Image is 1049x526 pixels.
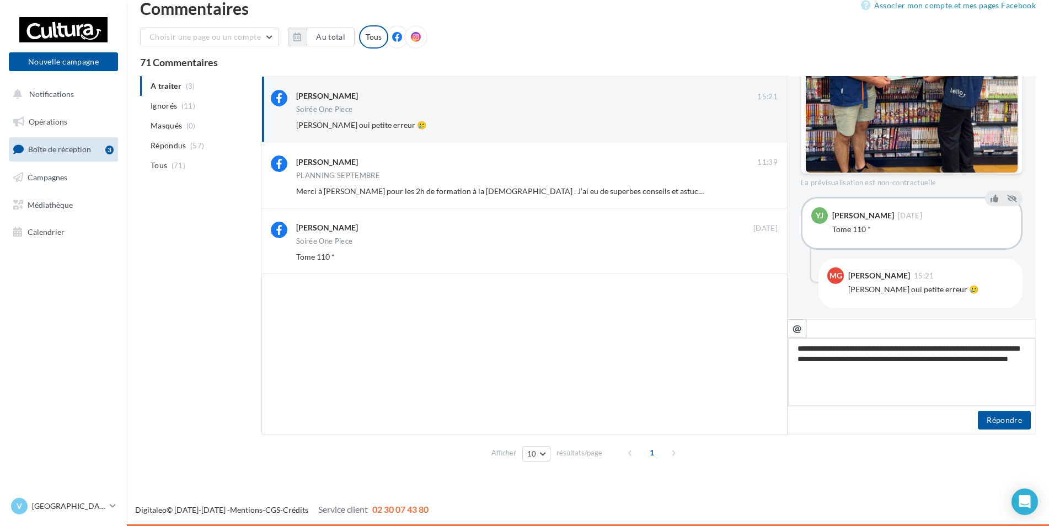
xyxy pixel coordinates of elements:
[7,137,120,161] a: Boîte de réception3
[29,117,67,126] span: Opérations
[757,158,778,168] span: 11:39
[753,224,778,234] span: [DATE]
[296,106,352,113] div: Soirée One Piece
[848,272,910,280] div: [PERSON_NAME]
[307,28,355,46] button: Au total
[105,146,114,154] div: 3
[296,222,358,233] div: [PERSON_NAME]
[296,252,335,261] span: Tome 110 *
[181,101,195,110] span: (11)
[151,140,186,151] span: Répondus
[135,505,429,514] span: © [DATE]-[DATE] - - -
[230,505,263,514] a: Mentions
[7,194,120,217] a: Médiathèque
[793,323,802,333] i: @
[788,319,806,338] button: @
[288,28,355,46] button: Au total
[1011,489,1038,515] div: Open Intercom Messenger
[914,272,934,280] span: 15:21
[151,120,182,131] span: Masqués
[7,110,120,133] a: Opérations
[527,449,537,458] span: 10
[801,174,1023,188] div: La prévisualisation est non-contractuelle
[28,227,65,237] span: Calendrier
[17,501,22,512] span: V
[7,221,120,244] a: Calendrier
[522,446,550,461] button: 10
[190,141,204,150] span: (57)
[7,166,120,189] a: Campagnes
[283,505,308,514] a: Crédits
[151,100,177,111] span: Ignorés
[135,505,167,514] a: Digitaleo
[848,284,1014,295] div: [PERSON_NAME] oui petite erreur 🥲
[556,448,602,458] span: résultats/page
[149,32,261,41] span: Choisir une page ou un compte
[29,89,74,99] span: Notifications
[832,212,894,219] div: [PERSON_NAME]
[140,28,279,46] button: Choisir une page ou un compte
[28,200,73,209] span: Médiathèque
[318,504,368,514] span: Service client
[28,144,91,154] span: Boîte de réception
[296,157,358,168] div: [PERSON_NAME]
[28,173,67,182] span: Campagnes
[898,212,922,219] span: [DATE]
[643,444,661,461] span: 1
[372,504,429,514] span: 02 30 07 43 80
[9,496,118,517] a: V [GEOGRAPHIC_DATA]
[757,92,778,102] span: 15:21
[265,505,280,514] a: CGS
[491,448,516,458] span: Afficher
[978,411,1031,430] button: Répondre
[296,172,380,179] div: PLANNING SEPTEMBRE
[296,186,740,196] span: Merci à [PERSON_NAME] pour les 2h de formation à la [DEMOGRAPHIC_DATA] . J’ai eu de superbes cons...
[359,25,388,49] div: Tous
[32,501,105,512] p: [GEOGRAPHIC_DATA]
[296,238,352,245] div: Soirée One Piece
[829,270,842,281] span: MG
[832,224,1012,235] div: Tome 110 *
[816,210,823,221] span: YJ
[7,83,116,106] button: Notifications
[296,120,426,130] span: [PERSON_NAME] oui petite erreur 🥲
[172,161,185,170] span: (71)
[140,57,1036,67] div: 71 Commentaires
[9,52,118,71] button: Nouvelle campagne
[151,160,167,171] span: Tous
[296,90,358,101] div: [PERSON_NAME]
[186,121,196,130] span: (0)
